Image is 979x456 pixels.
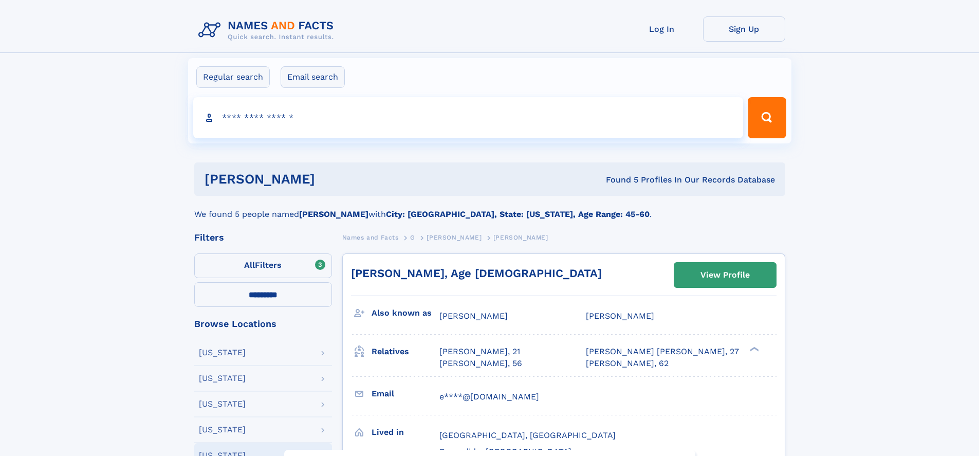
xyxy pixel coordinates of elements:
label: Filters [194,253,332,278]
a: Sign Up [703,16,785,42]
div: Found 5 Profiles In Our Records Database [460,174,775,186]
b: [PERSON_NAME] [299,209,368,219]
span: [PERSON_NAME] [439,311,508,321]
span: [PERSON_NAME] [427,234,482,241]
a: [PERSON_NAME], 56 [439,358,522,369]
div: ❯ [747,346,760,353]
button: Search Button [748,97,786,138]
a: Log In [621,16,703,42]
div: View Profile [700,263,750,287]
div: [US_STATE] [199,349,246,357]
h3: Also known as [372,304,439,322]
a: View Profile [674,263,776,287]
div: [US_STATE] [199,374,246,382]
a: [PERSON_NAME] [PERSON_NAME], 27 [586,346,739,357]
div: We found 5 people named with . [194,196,785,221]
a: G [410,231,415,244]
div: Browse Locations [194,319,332,329]
div: [US_STATE] [199,426,246,434]
a: Names and Facts [342,231,399,244]
span: [GEOGRAPHIC_DATA], [GEOGRAPHIC_DATA] [439,430,616,440]
a: [PERSON_NAME], Age [DEMOGRAPHIC_DATA] [351,267,602,280]
h3: Lived in [372,424,439,441]
span: [PERSON_NAME] [586,311,654,321]
label: Regular search [196,66,270,88]
img: Logo Names and Facts [194,16,342,44]
b: City: [GEOGRAPHIC_DATA], State: [US_STATE], Age Range: 45-60 [386,209,650,219]
span: G [410,234,415,241]
span: All [244,260,255,270]
div: [US_STATE] [199,400,246,408]
a: [PERSON_NAME], 21 [439,346,520,357]
a: [PERSON_NAME], 62 [586,358,669,369]
div: Filters [194,233,332,242]
h3: Relatives [372,343,439,360]
h3: Email [372,385,439,403]
input: search input [193,97,744,138]
label: Email search [281,66,345,88]
h1: [PERSON_NAME] [205,173,460,186]
span: [PERSON_NAME] [493,234,548,241]
a: [PERSON_NAME] [427,231,482,244]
